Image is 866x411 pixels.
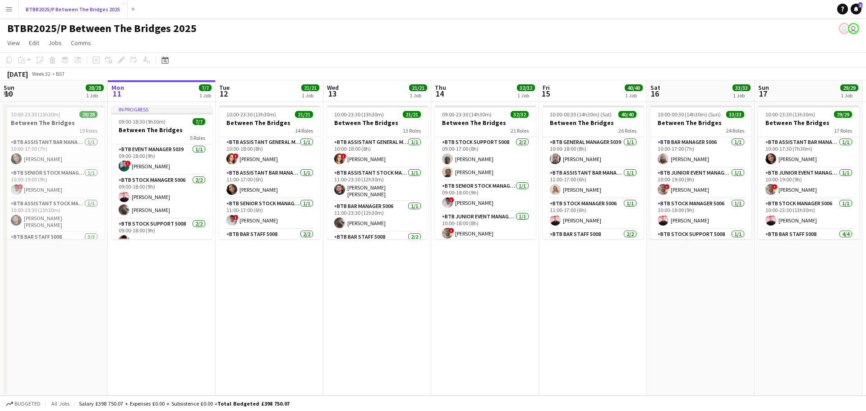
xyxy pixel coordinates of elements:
h3: Between The Bridges [327,119,428,127]
span: Sun [4,83,14,92]
div: 10:00-23:30 (13h30m)29/29Between The Bridges17 RolesBTB Assistant Bar Manager 50061/110:00-17:30 ... [758,106,859,239]
span: 10:00-23:30 (13h30m) [334,111,384,118]
app-card-role: BTB Stock Manager 50061/110:00-23:30 (13h30m)[PERSON_NAME] [758,199,859,229]
app-card-role: BTB Junior Event Manager 50391/110:00-19:00 (9h)![PERSON_NAME] [650,168,751,199]
a: 2 [851,4,861,14]
div: 1 Job [625,92,642,99]
span: Week 32 [30,70,52,77]
app-job-card: 10:00-23:30 (13h30m)28/28Between The Bridges19 RolesBTB Assistant Bar Manager 50061/110:00-17:00 ... [4,106,105,239]
span: 17 Roles [834,127,852,134]
app-job-card: 10:00-00:30 (14h30m) (Sun)33/33Between The Bridges24 RolesBTB Bar Manager 50061/110:00-17:00 (7h)... [650,106,751,239]
app-card-role: BTB Assistant General Manager 50061/110:00-18:00 (8h)![PERSON_NAME] [327,137,428,168]
span: Fri [543,83,550,92]
a: Comms [67,37,95,49]
span: 33/33 [732,84,751,91]
span: 21 Roles [511,127,529,134]
span: ! [18,184,23,189]
app-card-role: BTB Bar Staff 50082/2 [327,232,428,276]
span: 19 Roles [79,127,97,134]
a: View [4,37,23,49]
app-card-role: BTB Bar Staff 50083/3 [4,232,105,289]
span: 40/40 [625,84,643,91]
span: 10:00-23:30 (13h30m) [765,111,815,118]
span: Sun [758,83,769,92]
span: Total Budgeted £398 750.07 [217,400,290,407]
span: 21/21 [295,111,313,118]
app-card-role: BTB Stock Manager 50061/110:00-19:00 (9h)[PERSON_NAME] [650,199,751,229]
div: 1 Job [410,92,427,99]
app-card-role: BTB Junior Event Manager 50391/110:00-19:00 (9h)![PERSON_NAME] [758,168,859,199]
span: All jobs [50,400,71,407]
span: Wed [327,83,339,92]
span: 5 Roles [190,134,205,141]
app-card-role: BTB Junior Event Manager 50391/110:00-18:00 (8h)![PERSON_NAME] [435,212,536,242]
span: 15 [541,88,550,99]
h3: Between The Bridges [111,126,212,134]
span: ! [664,184,670,189]
app-user-avatar: Amy Cane [848,23,859,34]
app-card-role: BTB Assistant Bar Manager 50061/111:00-17:00 (6h)[PERSON_NAME] [543,168,644,199]
app-card-role: BTB Assistant Bar Manager 50061/110:00-17:00 (7h)[PERSON_NAME] [4,137,105,168]
button: BTBR2025/P Between The Bridges 2025 [18,0,128,18]
span: ! [125,161,131,166]
app-card-role: BTB Bar Staff 50084/410:30-17:30 (7h) [758,229,859,299]
span: 32/32 [517,84,535,91]
span: ! [449,197,454,203]
span: 10:00-23:30 (13h30m) [11,111,60,118]
span: View [7,39,20,47]
app-card-role: BTB Senior Stock Manager 50061/109:00-18:00 (9h)![PERSON_NAME] [435,181,536,212]
span: 29/29 [834,111,852,118]
span: Budgeted [14,401,41,407]
span: 14 [433,88,446,99]
span: ! [449,228,454,233]
app-card-role: BTB Senior Stock Manager 50061/110:00-19:00 (9h)![PERSON_NAME] [4,168,105,199]
div: Salary £398 750.07 + Expenses £0.00 + Subsistence £0.00 = [79,400,290,407]
a: Jobs [45,37,65,49]
span: 21/21 [403,111,421,118]
span: 10:00-23:30 (13h30m) [226,111,276,118]
app-job-card: 10:00-23:30 (13h30m)21/21Between The Bridges14 RolesBTB Assistant General Manager 50061/110:00-18... [219,106,320,239]
span: Tue [219,83,230,92]
span: 29/29 [840,84,858,91]
div: 1 Job [302,92,319,99]
span: 17 [757,88,769,99]
app-card-role: BTB Stock Manager 50061/111:00-17:00 (6h)[PERSON_NAME] [543,199,644,229]
app-card-role: BTB Assistant Stock Manager 50061/110:00-23:30 (13h30m)[PERSON_NAME] [PERSON_NAME] [4,199,105,232]
div: 10:00-00:30 (14h30m) (Sat)40/40Between The Bridges26 RolesBTB General Manager 50391/110:00-18:00 ... [543,106,644,239]
span: ! [233,153,239,159]
app-card-role: BTB Assistant Stock Manager 50061/111:00-23:30 (12h30m)[PERSON_NAME] [PERSON_NAME] [327,168,428,201]
h3: Between The Bridges [4,119,105,127]
div: In progress09:00-18:30 (9h30m)7/7Between The Bridges5 RolesBTB Event Manager 50391/109:00-18:00 (... [111,106,212,239]
div: 1 Job [86,92,103,99]
span: 10:00-00:30 (14h30m) (Sun) [658,111,721,118]
span: ! [772,184,778,189]
span: 16 [649,88,660,99]
span: ! [341,153,346,159]
span: 40/40 [618,111,636,118]
span: 10 [2,88,14,99]
app-card-role: BTB Bar Staff 50082/211:30-17:30 (6h) [543,229,644,273]
span: 2 [858,2,862,8]
a: Edit [25,37,43,49]
app-job-card: 09:00-23:30 (14h30m)32/32Between The Bridges21 RolesBTB Stock support 50082/209:00-17:00 (8h)[PER... [435,106,536,239]
span: Jobs [48,39,62,47]
span: 26 Roles [618,127,636,134]
span: 13 Roles [403,127,421,134]
span: 33/33 [726,111,744,118]
app-job-card: 10:00-23:30 (13h30m)21/21Between The Bridges13 RolesBTB Assistant General Manager 50061/110:00-18... [327,106,428,239]
h1: BTBR2025/P Between The Bridges 2025 [7,22,197,35]
span: 09:00-18:30 (9h30m) [119,118,166,125]
app-card-role: BTB Stock support 50082/209:00-17:00 (8h)[PERSON_NAME][PERSON_NAME] [435,137,536,181]
app-card-role: BTB General Manager 50391/110:00-18:00 (8h)[PERSON_NAME] [543,137,644,168]
span: 28/28 [86,84,104,91]
span: 09:00-23:30 (14h30m) [442,111,492,118]
span: 32/32 [511,111,529,118]
div: 1 Job [199,92,211,99]
span: 13 [326,88,339,99]
app-card-role: BTB Stock support 50082/209:00-18:00 (9h)[PERSON_NAME] [111,219,212,263]
span: 21/21 [301,84,319,91]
